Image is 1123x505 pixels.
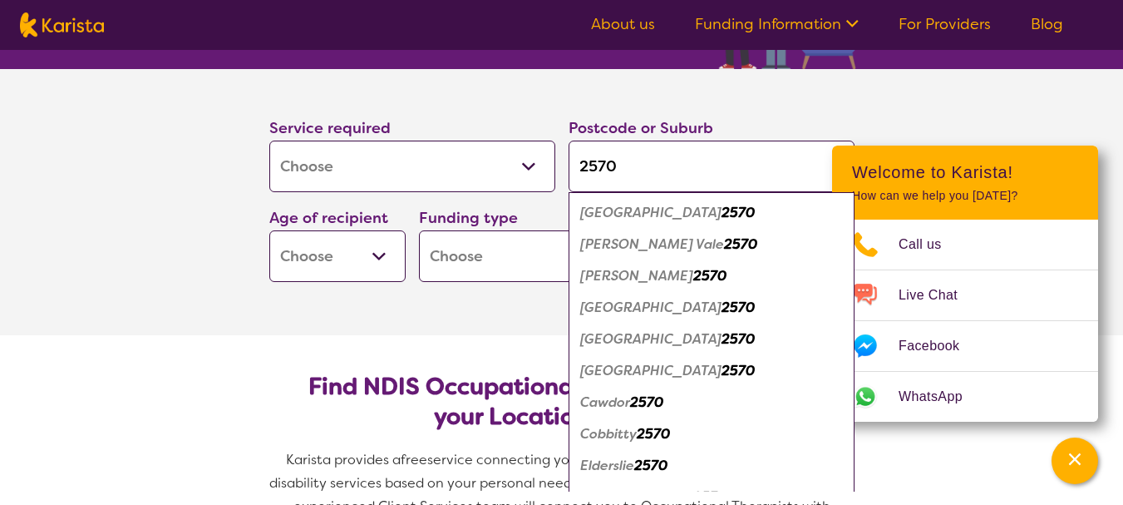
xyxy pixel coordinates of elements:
[630,394,663,411] em: 2570
[722,362,755,379] em: 2570
[1052,438,1098,484] button: Channel Menu
[722,299,755,316] em: 2570
[577,450,846,482] div: Elderslie 2570
[577,229,846,260] div: Bickley Vale 2570
[580,299,722,316] em: [GEOGRAPHIC_DATA]
[832,372,1098,422] a: Web link opens in a new tab.
[637,425,670,443] em: 2570
[852,189,1078,203] p: How can we help you [DATE]?
[832,220,1098,422] ul: Choose channel
[580,330,722,348] em: [GEOGRAPHIC_DATA]
[577,260,846,292] div: Brownlow Hill 2570
[269,208,388,228] label: Age of recipient
[580,362,722,379] em: [GEOGRAPHIC_DATA]
[724,235,757,253] em: 2570
[899,232,962,257] span: Call us
[20,12,104,37] img: Karista logo
[1031,14,1063,34] a: Blog
[852,162,1078,182] h2: Welcome to Karista!
[577,355,846,387] div: Camden South 2570
[580,235,724,253] em: [PERSON_NAME] Vale
[722,330,755,348] em: 2570
[580,204,722,221] em: [GEOGRAPHIC_DATA]
[695,14,859,34] a: Funding Information
[401,451,427,468] span: free
[580,457,634,474] em: Elderslie
[722,204,755,221] em: 2570
[569,141,855,192] input: Type
[580,267,693,285] em: [PERSON_NAME]
[580,394,630,411] em: Cawdor
[577,418,846,450] div: Cobbitty 2570
[283,372,841,432] h2: Find NDIS Occupational Therapists based on your Location & Needs
[693,267,727,285] em: 2570
[899,384,983,409] span: WhatsApp
[577,387,846,418] div: Cawdor 2570
[832,146,1098,422] div: Channel Menu
[569,118,713,138] label: Postcode or Suburb
[591,14,655,34] a: About us
[899,14,991,34] a: For Providers
[286,451,401,468] span: Karista provides a
[899,283,978,308] span: Live Chat
[577,292,846,324] div: Camden 2570
[899,334,979,359] span: Facebook
[419,208,518,228] label: Funding type
[269,118,391,138] label: Service required
[634,457,667,474] em: 2570
[577,197,846,229] div: Belimbla Park 2570
[580,425,637,443] em: Cobbitty
[577,324,846,355] div: Camden Park 2570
